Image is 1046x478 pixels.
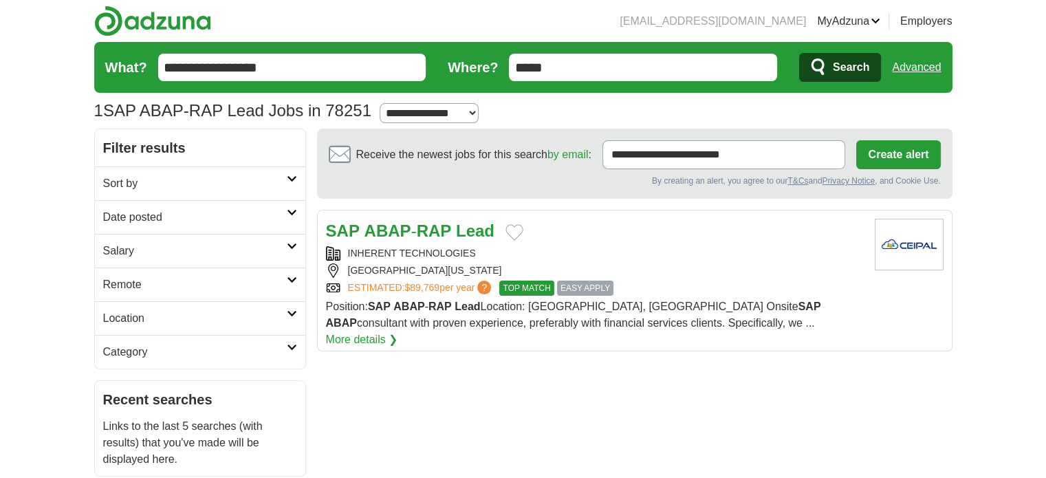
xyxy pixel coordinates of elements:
h2: Sort by [103,175,287,192]
h1: SAP ABAP-RAP Lead Jobs in 78251 [94,101,371,120]
span: Receive the newest jobs for this search : [356,146,591,163]
h2: Filter results [95,129,305,166]
strong: SAP [798,301,821,312]
li: [EMAIL_ADDRESS][DOMAIN_NAME] [620,13,806,30]
a: Category [95,335,305,369]
a: Remote [95,268,305,301]
span: ? [477,281,491,294]
strong: RAP [417,221,452,240]
strong: ABAP [393,301,424,312]
a: Advanced [892,54,941,81]
h2: Category [103,344,287,360]
div: INHERENT TECHNOLOGIES [326,246,864,261]
span: EASY APPLY [557,281,613,296]
h2: Date posted [103,209,287,226]
strong: ABAP [326,317,357,329]
a: ESTIMATED:$89,769per year? [348,281,494,296]
h2: Salary [103,243,287,259]
a: MyAdzuna [817,13,880,30]
a: Salary [95,234,305,268]
a: Location [95,301,305,335]
label: What? [105,57,147,78]
a: Sort by [95,166,305,200]
a: More details ❯ [326,332,398,348]
label: Where? [448,57,498,78]
span: $89,769 [404,282,439,293]
p: Links to the last 5 searches (with results) that you've made will be displayed here. [103,418,297,468]
button: Add to favorite jobs [505,224,523,241]
h2: Remote [103,276,287,293]
button: Search [799,53,881,82]
div: By creating an alert, you agree to our and , and Cookie Use. [329,175,941,187]
a: by email [547,149,589,160]
a: SAP ABAP-RAP Lead [326,221,494,240]
strong: Lead [456,221,494,240]
img: Adzuna logo [94,6,211,36]
img: Company logo [875,219,944,270]
strong: SAP [368,301,391,312]
span: Position: - Location: [GEOGRAPHIC_DATA], [GEOGRAPHIC_DATA] Onsite consultant with proven experien... [326,301,821,329]
a: Employers [900,13,952,30]
a: T&Cs [787,176,808,186]
span: Search [833,54,869,81]
strong: ABAP [364,221,411,240]
strong: RAP [428,301,452,312]
a: Date posted [95,200,305,234]
strong: Lead [455,301,480,312]
div: [GEOGRAPHIC_DATA][US_STATE] [326,263,864,278]
h2: Recent searches [103,389,297,410]
button: Create alert [856,140,940,169]
span: TOP MATCH [499,281,554,296]
h2: Location [103,310,287,327]
a: Privacy Notice [822,176,875,186]
strong: SAP [326,221,360,240]
span: 1 [94,98,103,123]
